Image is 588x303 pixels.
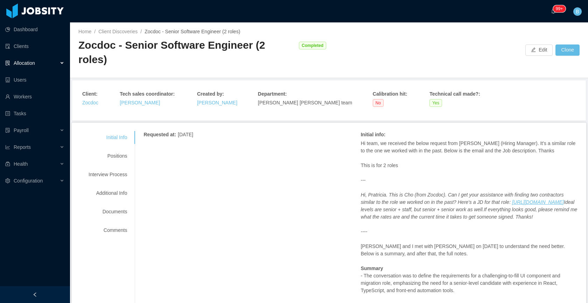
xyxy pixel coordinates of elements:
div: Additional Info [80,187,135,200]
a: icon: profileTasks [5,106,64,120]
a: [PERSON_NAME] [120,100,160,105]
em: Hi, Pratricia. This is Cho (from Zocdoc). Can I get your assistance with finding two contractors ... [361,192,564,205]
p: This is for 2 roles [361,162,578,169]
a: Client Discoveries [98,29,138,34]
strong: Requested at : [143,132,176,137]
span: [DATE] [178,132,193,137]
span: Configuration [14,178,43,184]
span: B [576,7,579,16]
a: [PERSON_NAME] [197,100,237,105]
a: [URL][DOMAIN_NAME] [512,199,564,205]
div: Zocdoc - Senior Software Engineer (2 roles) [78,38,295,67]
sup: 245 [553,5,566,12]
a: icon: userWorkers [5,90,64,104]
strong: Calibration hit : [373,91,407,97]
div: Positions [80,150,135,163]
span: / [140,29,142,34]
div: Interview Process [80,168,135,181]
strong: Initial info : [361,132,386,137]
i: icon: setting [5,178,10,183]
button: icon: editEdit [525,44,553,56]
span: Health [14,161,28,167]
a: icon: auditClients [5,39,64,53]
em: ---- [361,229,367,234]
strong: Tech sales coordinator : [120,91,175,97]
p: --- [361,177,578,184]
em: Ideal levels are senior + staff, but senior + senior work as well.If everything looks good, pleas... [361,199,577,220]
i: icon: line-chart [5,145,10,150]
span: / [94,29,96,34]
span: Payroll [14,128,29,133]
strong: Department : [258,91,287,97]
strong: Client : [82,91,98,97]
span: [PERSON_NAME] [PERSON_NAME] team [258,100,352,105]
span: Reports [14,144,31,150]
i: icon: bell [551,9,556,14]
span: Zocdoc - Senior Software Engineer (2 roles) [145,29,240,34]
p: Hi team, we received the below request from [PERSON_NAME] (Hiring Manager). It's a similar role t... [361,140,578,154]
span: Completed [299,42,326,49]
strong: Created by : [197,91,224,97]
strong: Summary [361,266,383,271]
div: Initial Info [80,131,135,144]
p: - The conversation was to define the requirements for a challenging-to-fill UI component and migr... [361,265,578,294]
div: Comments [80,224,135,237]
i: icon: file-protect [5,128,10,133]
p: [PERSON_NAME] and I met with [PERSON_NAME] on [DATE] to understand the need better. Below is a su... [361,243,578,257]
a: icon: robotUsers [5,73,64,87]
div: Documents [80,205,135,218]
i: icon: medicine-box [5,161,10,166]
button: Clone [555,44,580,56]
i: icon: solution [5,61,10,66]
a: Zocdoc [82,100,98,105]
span: Allocation [14,60,35,66]
a: Home [78,29,91,34]
a: icon: pie-chartDashboard [5,22,64,36]
span: Yes [429,99,442,107]
span: No [373,99,384,107]
strong: Technical call made? : [429,91,480,97]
